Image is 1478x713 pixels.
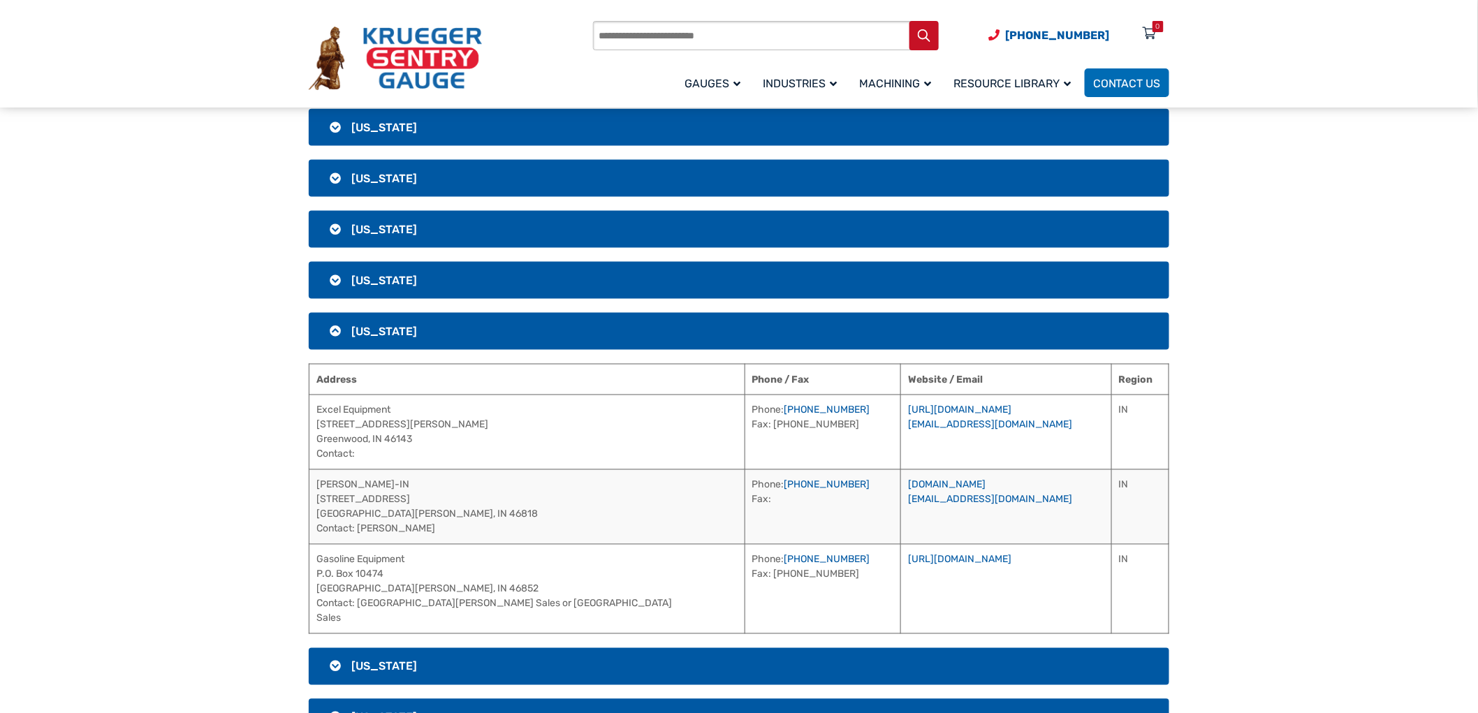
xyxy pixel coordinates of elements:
[745,395,901,469] td: Phone: Fax: [PHONE_NUMBER]
[901,364,1111,395] th: Website / Email
[1111,364,1169,395] th: Region
[859,77,931,90] span: Machining
[1111,544,1169,633] td: IN
[1156,21,1160,32] div: 0
[784,554,870,566] a: [PHONE_NUMBER]
[745,469,901,544] td: Phone: Fax:
[908,419,1072,431] a: [EMAIL_ADDRESS][DOMAIN_NAME]
[1111,395,1169,469] td: IN
[685,77,740,90] span: Gauges
[851,66,945,99] a: Machining
[1093,77,1161,90] span: Contact Us
[351,325,417,338] span: [US_STATE]
[988,27,1109,44] a: Phone Number (920) 434-8860
[784,404,870,416] a: [PHONE_NUMBER]
[784,479,870,491] a: [PHONE_NUMBER]
[745,364,901,395] th: Phone / Fax
[1111,469,1169,544] td: IN
[309,395,745,469] td: Excel Equipment [STREET_ADDRESS][PERSON_NAME] Greenwood, IN 46143 Contact:
[908,494,1072,506] a: [EMAIL_ADDRESS][DOMAIN_NAME]
[309,544,745,633] td: Gasoline Equipment P.O. Box 10474 [GEOGRAPHIC_DATA][PERSON_NAME], IN 46852 Contact: [GEOGRAPHIC_D...
[351,121,417,134] span: [US_STATE]
[1005,29,1109,42] span: [PHONE_NUMBER]
[908,479,986,491] a: [DOMAIN_NAME]
[351,172,417,185] span: [US_STATE]
[309,364,745,395] th: Address
[309,469,745,544] td: [PERSON_NAME]-IN [STREET_ADDRESS] [GEOGRAPHIC_DATA][PERSON_NAME], IN 46818 Contact: [PERSON_NAME]
[351,660,417,673] span: [US_STATE]
[908,404,1011,416] a: [URL][DOMAIN_NAME]
[1085,68,1169,97] a: Contact Us
[945,66,1085,99] a: Resource Library
[676,66,754,99] a: Gauges
[763,77,837,90] span: Industries
[351,274,417,287] span: [US_STATE]
[745,544,901,633] td: Phone: Fax: [PHONE_NUMBER]
[309,27,482,91] img: Krueger Sentry Gauge
[908,554,1011,566] a: [URL][DOMAIN_NAME]
[754,66,851,99] a: Industries
[351,223,417,236] span: [US_STATE]
[953,77,1071,90] span: Resource Library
